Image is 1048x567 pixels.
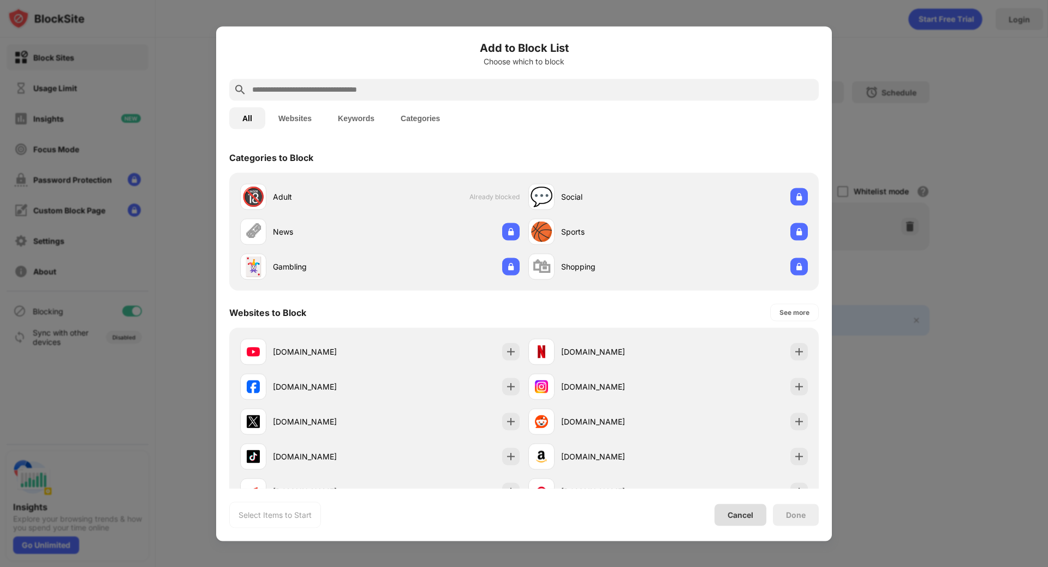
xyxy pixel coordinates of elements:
[247,450,260,463] img: favicons
[535,450,548,463] img: favicons
[535,485,548,498] img: favicons
[229,307,306,318] div: Websites to Block
[273,261,380,272] div: Gambling
[247,485,260,498] img: favicons
[273,191,380,202] div: Adult
[239,509,312,520] div: Select Items to Start
[229,57,819,65] div: Choose which to block
[273,226,380,237] div: News
[242,186,265,208] div: 🔞
[561,451,668,462] div: [DOMAIN_NAME]
[561,191,668,202] div: Social
[265,107,325,129] button: Websites
[561,381,668,392] div: [DOMAIN_NAME]
[273,486,380,497] div: [DOMAIN_NAME]
[229,39,819,56] h6: Add to Block List
[247,380,260,393] img: favicons
[242,255,265,278] div: 🃏
[535,345,548,358] img: favicons
[728,510,753,520] div: Cancel
[561,486,668,497] div: [DOMAIN_NAME]
[273,451,380,462] div: [DOMAIN_NAME]
[561,226,668,237] div: Sports
[273,346,380,357] div: [DOMAIN_NAME]
[273,416,380,427] div: [DOMAIN_NAME]
[229,107,265,129] button: All
[535,415,548,428] img: favicons
[247,345,260,358] img: favicons
[779,307,809,318] div: See more
[388,107,453,129] button: Categories
[273,381,380,392] div: [DOMAIN_NAME]
[561,416,668,427] div: [DOMAIN_NAME]
[530,220,553,243] div: 🏀
[530,186,553,208] div: 💬
[247,415,260,428] img: favicons
[786,510,806,519] div: Done
[325,107,388,129] button: Keywords
[234,83,247,96] img: search.svg
[535,380,548,393] img: favicons
[532,255,551,278] div: 🛍
[561,261,668,272] div: Shopping
[469,193,520,201] span: Already blocked
[229,152,313,163] div: Categories to Block
[561,346,668,357] div: [DOMAIN_NAME]
[244,220,263,243] div: 🗞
